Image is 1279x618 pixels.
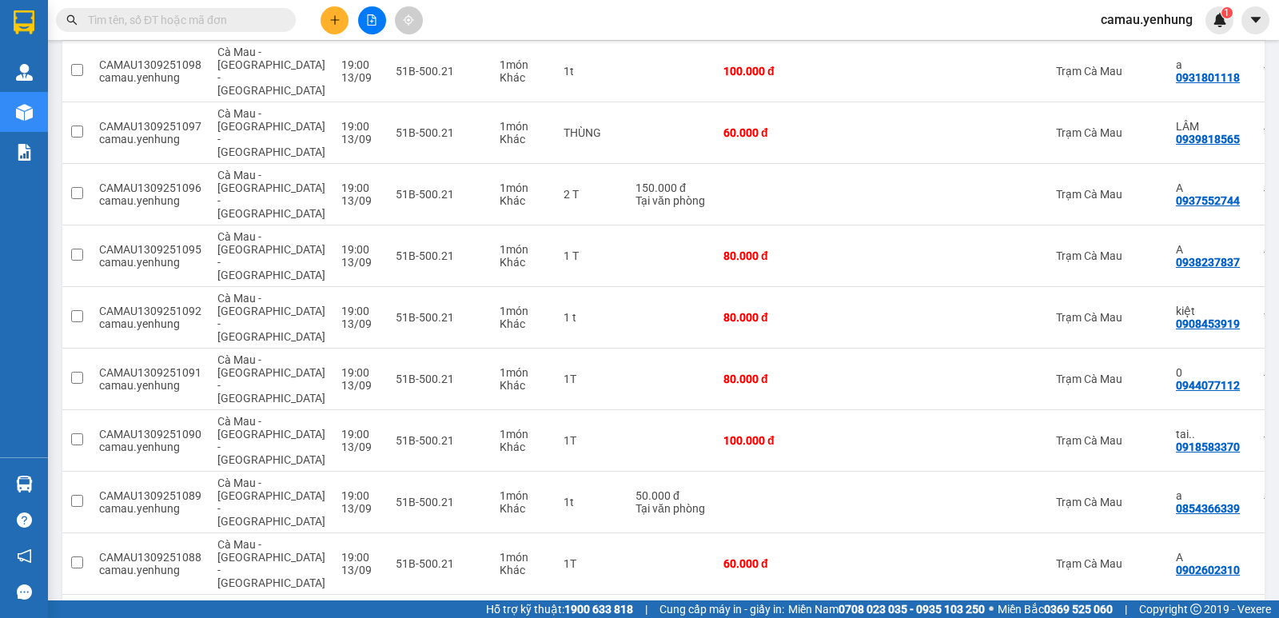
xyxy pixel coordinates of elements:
[341,305,380,317] div: 19:00
[1176,133,1240,146] div: 0939818565
[636,181,707,194] div: 150.000 đ
[723,557,803,570] div: 60.000 đ
[396,434,484,447] div: 51B-500.21
[341,243,380,256] div: 19:00
[500,428,548,441] div: 1 món
[217,476,325,528] span: Cà Mau - [GEOGRAPHIC_DATA] - [GEOGRAPHIC_DATA]
[564,126,620,139] div: THÙNG
[500,564,548,576] div: Khác
[1213,13,1227,27] img: icon-new-feature
[1176,489,1248,502] div: a
[500,133,548,146] div: Khác
[989,606,994,612] span: ⚪️
[99,133,201,146] div: camau.yenhung
[321,6,349,34] button: plus
[358,6,386,34] button: file-add
[839,603,985,616] strong: 0708 023 035 - 0935 103 250
[99,379,201,392] div: camau.yenhung
[341,379,380,392] div: 13/09
[1241,6,1269,34] button: caret-down
[396,373,484,385] div: 51B-500.21
[1176,317,1240,330] div: 0908453919
[500,305,548,317] div: 1 món
[395,6,423,34] button: aim
[341,428,380,441] div: 19:00
[99,502,201,515] div: camau.yenhung
[396,311,484,324] div: 51B-500.21
[341,256,380,269] div: 13/09
[1056,311,1160,324] div: Trạm Cà Mau
[1056,557,1160,570] div: Trạm Cà Mau
[341,489,380,502] div: 19:00
[99,441,201,453] div: camau.yenhung
[1125,600,1127,618] span: |
[723,373,803,385] div: 80.000 đ
[366,14,377,26] span: file-add
[1176,366,1248,379] div: 0
[14,10,34,34] img: logo-vxr
[500,58,548,71] div: 1 món
[1176,256,1240,269] div: 0938237837
[1176,428,1248,441] div: tai..
[403,14,414,26] span: aim
[396,249,484,262] div: 51B-500.21
[998,600,1113,618] span: Miền Bắc
[396,557,484,570] div: 51B-500.21
[217,538,325,589] span: Cà Mau - [GEOGRAPHIC_DATA] - [GEOGRAPHIC_DATA]
[16,144,33,161] img: solution-icon
[500,551,548,564] div: 1 món
[1176,379,1240,392] div: 0944077112
[396,496,484,508] div: 51B-500.21
[341,71,380,84] div: 13/09
[564,373,620,385] div: 1T
[564,496,620,508] div: 1t
[341,366,380,379] div: 19:00
[500,256,548,269] div: Khác
[217,292,325,343] span: Cà Mau - [GEOGRAPHIC_DATA] - [GEOGRAPHIC_DATA]
[1056,65,1160,78] div: Trạm Cà Mau
[500,489,548,502] div: 1 món
[645,600,647,618] span: |
[1044,603,1113,616] strong: 0369 525 060
[1176,181,1248,194] div: A
[1056,434,1160,447] div: Trạm Cà Mau
[500,243,548,256] div: 1 món
[564,434,620,447] div: 1T
[500,181,548,194] div: 1 món
[1176,441,1240,453] div: 0918583370
[1221,7,1233,18] sup: 1
[329,14,341,26] span: plus
[564,65,620,78] div: 1t
[88,11,277,29] input: Tìm tên, số ĐT hoặc mã đơn
[1176,243,1248,256] div: A
[341,58,380,71] div: 19:00
[99,120,201,133] div: CAMAU1309251097
[636,194,707,207] div: Tại văn phòng
[1056,373,1160,385] div: Trạm Cà Mau
[723,434,803,447] div: 100.000 đ
[99,551,201,564] div: CAMAU1309251088
[1176,120,1248,133] div: LÂM
[1176,194,1240,207] div: 0937552744
[564,311,620,324] div: 1 t
[1176,58,1248,71] div: a
[723,311,803,324] div: 80.000 đ
[723,126,803,139] div: 60.000 đ
[564,188,620,201] div: 2 T
[17,512,32,528] span: question-circle
[564,603,633,616] strong: 1900 633 818
[99,243,201,256] div: CAMAU1309251095
[500,194,548,207] div: Khác
[99,489,201,502] div: CAMAU1309251089
[500,120,548,133] div: 1 món
[636,502,707,515] div: Tại văn phòng
[99,564,201,576] div: camau.yenhung
[396,65,484,78] div: 51B-500.21
[1056,249,1160,262] div: Trạm Cà Mau
[99,366,201,379] div: CAMAU1309251091
[99,317,201,330] div: camau.yenhung
[99,71,201,84] div: camau.yenhung
[1176,305,1248,317] div: kiệt
[1190,604,1201,615] span: copyright
[486,600,633,618] span: Hỗ trợ kỹ thuật:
